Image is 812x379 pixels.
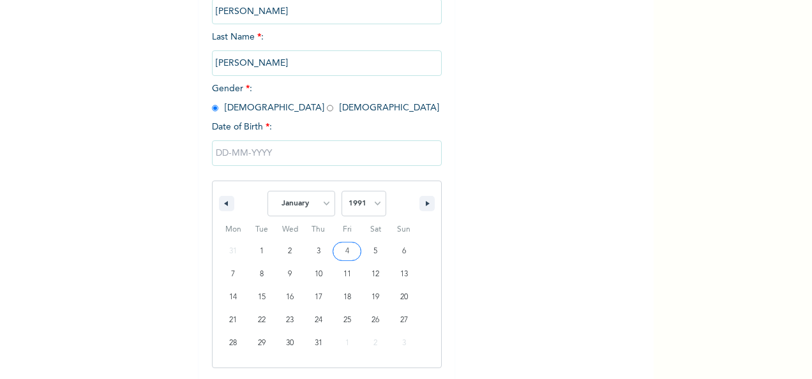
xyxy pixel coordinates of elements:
span: Tue [248,219,276,240]
span: 9 [288,263,292,286]
span: 16 [286,286,294,309]
button: 17 [304,286,333,309]
button: 7 [219,263,248,286]
button: 5 [361,240,390,263]
button: 8 [248,263,276,286]
button: 3 [304,240,333,263]
button: 25 [333,309,361,332]
span: Wed [276,219,304,240]
button: 18 [333,286,361,309]
button: 10 [304,263,333,286]
span: 5 [373,240,377,263]
button: 1 [248,240,276,263]
span: 23 [286,309,294,332]
span: 28 [229,332,237,355]
span: 13 [400,263,408,286]
span: Fri [333,219,361,240]
button: 22 [248,309,276,332]
span: Last Name : [212,33,442,68]
button: 26 [361,309,390,332]
span: 11 [343,263,351,286]
span: 21 [229,309,237,332]
button: 15 [248,286,276,309]
span: 22 [258,309,266,332]
span: Date of Birth : [212,121,272,134]
button: 19 [361,286,390,309]
button: 24 [304,309,333,332]
button: 28 [219,332,248,355]
button: 9 [276,263,304,286]
span: 8 [260,263,264,286]
button: 14 [219,286,248,309]
button: 2 [276,240,304,263]
span: 30 [286,332,294,355]
span: 14 [229,286,237,309]
button: 30 [276,332,304,355]
span: 12 [372,263,379,286]
span: Sat [361,219,390,240]
button: 11 [333,263,361,286]
span: Mon [219,219,248,240]
span: Sun [389,219,418,240]
span: 1 [260,240,264,263]
button: 6 [389,240,418,263]
button: 4 [333,240,361,263]
span: 19 [372,286,379,309]
button: 20 [389,286,418,309]
span: 26 [372,309,379,332]
span: 25 [343,309,351,332]
span: 24 [315,309,322,332]
span: 3 [317,240,320,263]
span: 31 [315,332,322,355]
span: 17 [315,286,322,309]
span: 27 [400,309,408,332]
span: 2 [288,240,292,263]
button: 27 [389,309,418,332]
span: 15 [258,286,266,309]
span: 20 [400,286,408,309]
span: 7 [231,263,235,286]
button: 31 [304,332,333,355]
button: 23 [276,309,304,332]
span: Thu [304,219,333,240]
button: 29 [248,332,276,355]
span: Gender : [DEMOGRAPHIC_DATA] [DEMOGRAPHIC_DATA] [212,84,439,112]
span: 29 [258,332,266,355]
input: DD-MM-YYYY [212,140,442,166]
input: Enter your last name [212,50,442,76]
span: 6 [402,240,406,263]
span: 10 [315,263,322,286]
button: 13 [389,263,418,286]
span: 18 [343,286,351,309]
span: 4 [345,240,349,263]
button: 16 [276,286,304,309]
button: 12 [361,263,390,286]
button: 21 [219,309,248,332]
